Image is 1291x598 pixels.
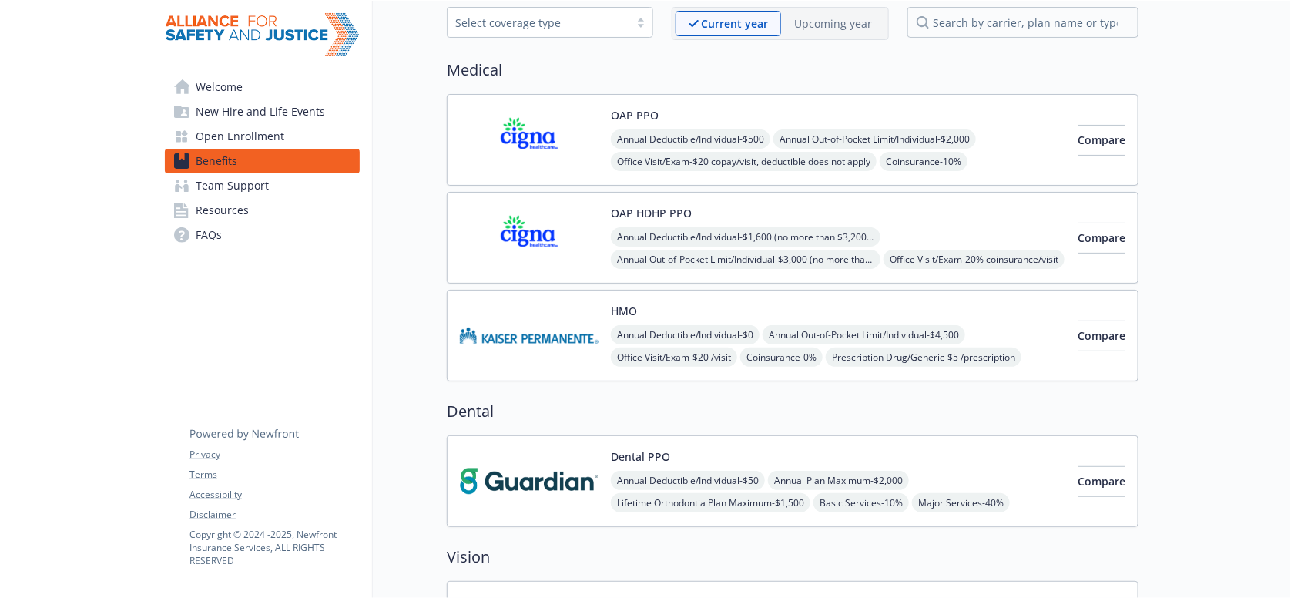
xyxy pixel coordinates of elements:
[773,129,976,149] span: Annual Out-of-Pocket Limit/Individual - $2,000
[189,468,359,482] a: Terms
[455,15,622,31] div: Select coverage type
[611,205,692,221] button: OAP HDHP PPO
[196,149,237,173] span: Benefits
[165,124,360,149] a: Open Enrollment
[165,99,360,124] a: New Hire and Life Events
[907,7,1138,38] input: search by carrier, plan name or type
[611,107,659,123] button: OAP PPO
[611,227,880,247] span: Annual Deductible/Individual - $1,600 (no more than $3,200 per individual - within a family)
[768,471,909,490] span: Annual Plan Maximum - $2,000
[165,173,360,198] a: Team Support
[611,448,670,465] button: Dental PPO
[189,528,359,567] p: Copyright © 2024 - 2025 , Newfront Insurance Services, ALL RIGHTS RESERVED
[884,250,1065,269] span: Office Visit/Exam - 20% coinsurance/visit
[447,59,1138,82] h2: Medical
[1078,133,1125,147] span: Compare
[447,546,1138,569] h2: Vision
[189,508,359,522] a: Disclaimer
[611,493,810,512] span: Lifetime Orthodontia Plan Maximum - $1,500
[1078,328,1125,343] span: Compare
[196,99,325,124] span: New Hire and Life Events
[447,400,1138,423] h2: Dental
[611,152,877,171] span: Office Visit/Exam - $20 copay/visit, deductible does not apply
[611,471,765,490] span: Annual Deductible/Individual - $50
[196,223,222,247] span: FAQs
[189,488,359,502] a: Accessibility
[1078,230,1125,245] span: Compare
[880,152,967,171] span: Coinsurance - 10%
[196,124,284,149] span: Open Enrollment
[611,325,760,344] span: Annual Deductible/Individual - $0
[701,15,768,32] p: Current year
[165,75,360,99] a: Welcome
[912,493,1010,512] span: Major Services - 40%
[763,325,965,344] span: Annual Out-of-Pocket Limit/Individual - $4,500
[611,250,880,269] span: Annual Out-of-Pocket Limit/Individual - $3,000 (no more than $3,200 per individual - within a fam...
[1078,125,1125,156] button: Compare
[826,348,1021,367] span: Prescription Drug/Generic - $5 /prescription
[165,149,360,173] a: Benefits
[611,348,737,367] span: Office Visit/Exam - $20 /visit
[189,448,359,462] a: Privacy
[611,303,637,319] button: HMO
[1078,466,1125,497] button: Compare
[740,348,823,367] span: Coinsurance - 0%
[196,173,269,198] span: Team Support
[196,198,249,223] span: Resources
[1078,223,1125,254] button: Compare
[460,448,599,514] img: Guardian carrier logo
[460,107,599,173] img: CIGNA carrier logo
[813,493,909,512] span: Basic Services - 10%
[165,198,360,223] a: Resources
[794,15,872,32] p: Upcoming year
[196,75,243,99] span: Welcome
[460,303,599,368] img: Kaiser Permanente Insurance Company carrier logo
[1078,474,1125,489] span: Compare
[611,129,770,149] span: Annual Deductible/Individual - $500
[165,223,360,247] a: FAQs
[1078,321,1125,351] button: Compare
[460,205,599,270] img: CIGNA carrier logo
